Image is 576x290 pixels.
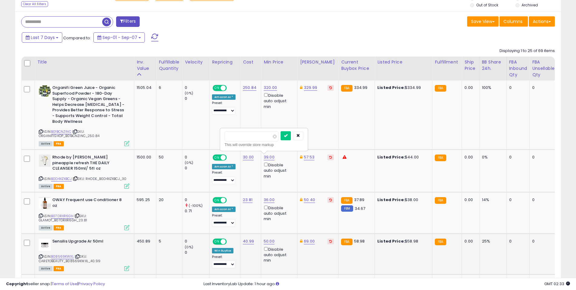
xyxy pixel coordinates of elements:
[354,238,365,244] span: 58.98
[435,85,446,92] small: FBA
[354,197,365,203] span: 37.89
[185,165,209,171] div: 0
[185,85,209,90] div: 0
[137,85,151,90] div: 1505.04
[226,86,236,91] span: OFF
[51,129,71,134] a: B01BCNZINC
[39,197,51,209] img: 41kUzSvIceL._SL40_.jpg
[300,198,302,202] i: This overrides the store level Dynamic Max Price for this listing
[39,155,129,188] div: ASIN:
[482,239,502,244] div: 25%
[464,197,474,203] div: 0.00
[51,254,74,259] a: B08569KWXL
[264,92,293,109] div: Disable auto adjust min
[509,239,525,244] div: 0
[377,197,428,203] div: $38.00
[264,85,277,91] a: 320.00
[93,32,145,43] button: Sep-01 - Sep-07
[185,91,193,96] small: (0%)
[189,203,203,208] small: (-100%)
[509,197,525,203] div: 0
[377,85,428,90] div: $334.99
[39,85,51,97] img: 51q5jFWb2+L._SL40_.jpg
[532,155,552,160] div: 0
[159,239,177,244] div: 5
[137,59,154,72] div: Inv. value
[341,85,352,92] small: FBA
[377,197,405,203] b: Listed Price:
[464,59,477,72] div: Ship Price
[39,254,100,263] span: | SKU: CARETOBEAUTY_B08569KWXL_40.99
[264,238,275,244] a: 50.00
[377,154,405,160] b: Listed Price:
[54,141,64,146] span: FBA
[137,155,151,160] div: 1500.00
[300,59,336,65] div: [PERSON_NAME]
[78,281,105,287] a: Privacy Policy
[185,197,209,203] div: 0
[243,197,252,203] a: 23.81
[137,239,151,244] div: 450.89
[264,161,293,179] div: Disable auto adjust min
[39,155,51,167] img: 51PKIX7iUXL._SL40_.jpg
[226,239,236,244] span: OFF
[63,35,91,41] span: Compared to:
[304,238,315,244] a: 69.00
[213,155,221,160] span: ON
[482,85,502,90] div: 100%
[213,198,221,203] span: ON
[341,205,353,212] small: FBM
[264,59,295,65] div: Min Price
[185,250,209,255] div: 0
[212,59,238,65] div: Repricing
[464,239,474,244] div: 0.00
[482,59,504,72] div: BB Share 24h.
[159,197,177,203] div: 20
[304,154,314,160] a: 57.53
[212,94,236,100] div: Amazon AI *
[6,281,28,287] strong: Copyright
[243,59,259,65] div: Cost
[377,85,405,90] b: Listed Price:
[529,16,555,27] button: Actions
[264,246,293,263] div: Disable auto adjust min
[159,155,177,160] div: 50
[39,239,51,251] img: 31sFpX1-5rL._SL40_.jpg
[51,213,73,219] a: B07DRXR6GH
[226,198,236,203] span: OFF
[377,59,430,65] div: Listed Price
[435,155,446,161] small: FBA
[185,239,209,244] div: 0
[435,197,446,204] small: FBA
[39,129,99,138] span: | SKU: ORGANIFISHOP_B01BCNZINC_250.84
[243,85,256,91] a: 250.84
[341,197,352,204] small: FBA
[212,101,236,115] div: Preset:
[203,281,570,287] div: Last InventoryLab Update: 1 hour ago.
[52,155,126,173] b: Rhode by [PERSON_NAME] pineapple refresh THE DAILY CLEANSER 150ml/ 5fl oz
[464,85,474,90] div: 0.00
[509,59,527,78] div: FBA inbound Qty
[39,225,53,230] span: All listings currently available for purchase on Amazon
[329,240,332,243] i: Revert to store-level Dynamic Max Price
[103,34,137,41] span: Sep-01 - Sep-07
[476,2,498,8] label: Out of Stock
[264,154,275,160] a: 39.00
[22,32,62,43] button: Last 7 Days
[39,239,129,270] div: ASIN:
[225,142,303,148] div: This will override store markup
[212,171,236,184] div: Preset:
[467,16,499,27] button: Save View
[137,197,151,203] div: 595.25
[532,85,552,90] div: 0
[522,2,538,8] label: Archived
[243,154,254,160] a: 30.00
[39,141,53,146] span: All listings currently available for purchase on Amazon
[185,59,207,65] div: Velocity
[185,245,193,249] small: (0%)
[185,155,209,160] div: 0
[159,85,177,90] div: 6
[226,155,236,160] span: OFF
[73,176,126,181] span: | SKU: RHODE_B0D4XZXBCJ_30
[52,197,126,210] b: OWAY Frequent use Conditioner 8 oz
